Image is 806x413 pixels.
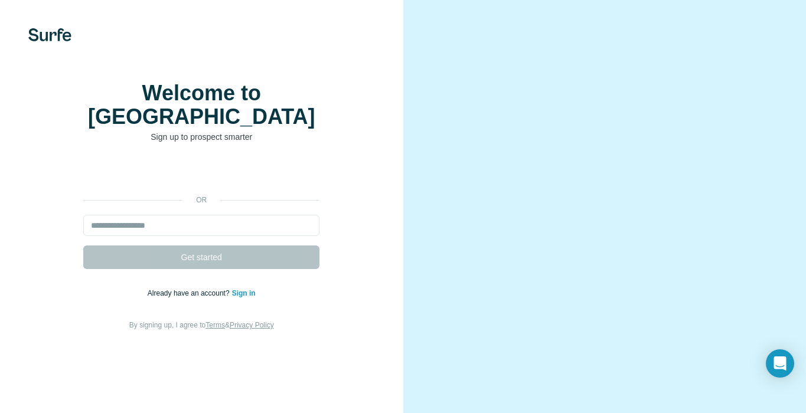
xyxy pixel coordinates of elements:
a: Privacy Policy [230,321,274,329]
a: Terms [205,321,225,329]
a: Sign in [232,289,256,297]
div: Open Intercom Messenger [766,349,794,378]
p: Sign up to prospect smarter [83,131,319,143]
p: or [182,195,220,205]
h1: Welcome to [GEOGRAPHIC_DATA] [83,81,319,129]
span: Already have an account? [148,289,232,297]
span: By signing up, I agree to & [129,321,274,329]
iframe: Sign in with Google Button [77,160,325,186]
img: Surfe's logo [28,28,71,41]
